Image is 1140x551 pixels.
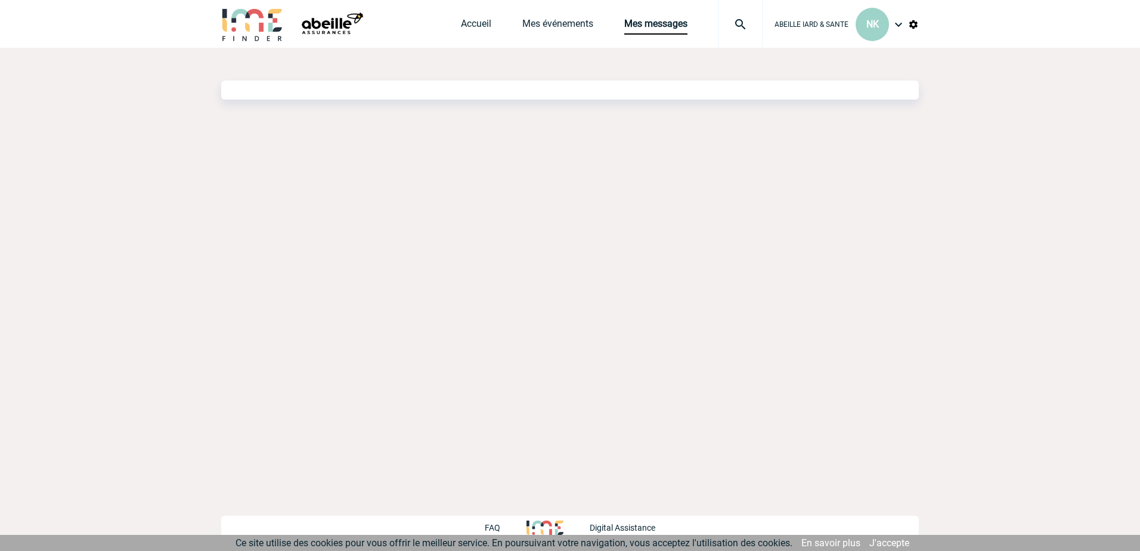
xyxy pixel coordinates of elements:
[236,537,792,549] span: Ce site utilise des cookies pour vous offrir le meilleur service. En poursuivant votre navigation...
[485,523,500,533] p: FAQ
[801,537,860,549] a: En savoir plus
[522,18,593,35] a: Mes événements
[624,18,687,35] a: Mes messages
[866,18,879,30] span: NK
[869,537,909,549] a: J'accepte
[526,521,563,535] img: http://www.idealmeetingsevents.fr/
[775,20,848,29] span: ABEILLE IARD & SANTE
[221,7,283,41] img: IME-Finder
[461,18,491,35] a: Accueil
[590,523,655,533] p: Digital Assistance
[485,521,526,533] a: FAQ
